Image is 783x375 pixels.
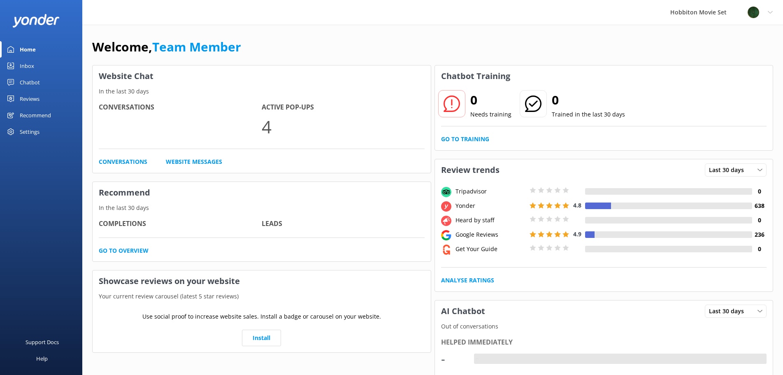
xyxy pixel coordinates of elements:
[262,113,425,140] p: 4
[99,246,149,255] a: Go to overview
[93,292,431,301] p: Your current review carousel (latest 5 star reviews)
[752,230,767,239] h4: 236
[453,201,527,210] div: Yonder
[166,157,222,166] a: Website Messages
[752,216,767,225] h4: 0
[435,322,773,331] p: Out of conversations
[262,102,425,113] h4: Active Pop-ups
[152,38,241,55] a: Team Member
[453,187,527,196] div: Tripadvisor
[441,337,767,348] div: Helped immediately
[435,159,506,181] h3: Review trends
[99,219,262,229] h4: Completions
[36,350,48,367] div: Help
[435,300,491,322] h3: AI Chatbot
[752,245,767,254] h4: 0
[573,201,581,209] span: 4.8
[93,203,431,212] p: In the last 30 days
[26,334,59,350] div: Support Docs
[752,187,767,196] h4: 0
[453,230,527,239] div: Google Reviews
[747,6,760,19] img: 34-1625720359.png
[441,135,489,144] a: Go to Training
[709,165,749,175] span: Last 30 days
[20,91,39,107] div: Reviews
[552,110,625,119] p: Trained in the last 30 days
[453,245,527,254] div: Get Your Guide
[552,90,625,110] h2: 0
[470,90,511,110] h2: 0
[20,58,34,74] div: Inbox
[262,219,425,229] h4: Leads
[474,354,480,364] div: -
[142,312,381,321] p: Use social proof to increase website sales. Install a badge or carousel on your website.
[435,65,516,87] h3: Chatbot Training
[20,123,39,140] div: Settings
[93,65,431,87] h3: Website Chat
[99,157,147,166] a: Conversations
[441,349,466,369] div: -
[242,330,281,346] a: Install
[453,216,527,225] div: Heard by staff
[20,107,51,123] div: Recommend
[709,307,749,316] span: Last 30 days
[20,74,40,91] div: Chatbot
[20,41,36,58] div: Home
[752,201,767,210] h4: 638
[470,110,511,119] p: Needs training
[12,14,60,28] img: yonder-white-logo.png
[573,230,581,238] span: 4.9
[93,182,431,203] h3: Recommend
[93,87,431,96] p: In the last 30 days
[92,37,241,57] h1: Welcome,
[441,276,494,285] a: Analyse Ratings
[99,102,262,113] h4: Conversations
[93,270,431,292] h3: Showcase reviews on your website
